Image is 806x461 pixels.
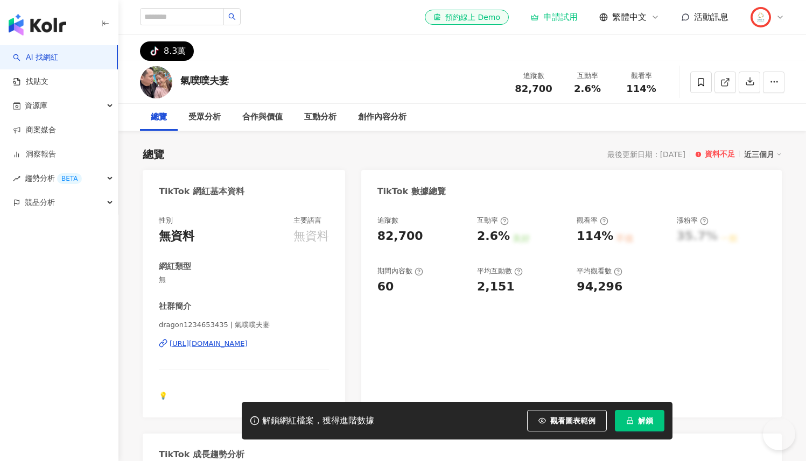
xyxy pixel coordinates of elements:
a: 商案媒合 [13,125,56,136]
a: 申請試用 [530,12,578,23]
span: 資源庫 [25,94,47,118]
div: 平均觀看數 [577,266,622,276]
img: KOL Avatar [140,66,172,98]
span: 解鎖 [638,416,653,425]
span: 無 [159,275,329,285]
span: 觀看圖表範例 [550,416,595,425]
div: 82,700 [377,228,423,245]
div: 漲粉率 [677,216,709,225]
div: TikTok 數據總覽 [377,186,446,197]
span: 繁體中文 [612,11,647,23]
div: 8.3萬 [164,44,186,59]
div: 社群簡介 [159,301,191,312]
span: 競品分析 [25,190,55,215]
div: 互動率 [477,216,509,225]
span: 114% [626,83,656,94]
div: 114% [577,228,613,245]
div: 近三個月 [744,147,782,161]
div: 解鎖網紅檔案，獲得進階數據 [262,415,374,427]
div: 無資料 [159,228,194,245]
span: search [228,13,236,20]
div: 互動分析 [304,111,337,124]
span: lock [626,417,634,424]
div: 60 [377,279,394,295]
a: searchAI 找網紅 [13,52,58,63]
div: 2.6% [477,228,510,245]
div: 2,151 [477,279,515,295]
span: 活動訊息 [694,12,728,22]
a: 找貼文 [13,76,48,87]
span: dragon1234653435 | 氣噗噗夫妻 [159,320,329,330]
div: 觀看率 [621,70,662,81]
div: TikTok 網紅基本資料 [159,186,244,197]
div: 氣噗噗夫妻 [180,74,229,87]
a: 洞察報告 [13,149,56,160]
div: 預約線上 Demo [433,12,500,23]
div: 最後更新日期：[DATE] [607,150,685,159]
div: 追蹤數 [513,70,554,81]
div: 期間內容數 [377,266,423,276]
div: 平均互動數 [477,266,523,276]
div: 受眾分析 [188,111,221,124]
a: [URL][DOMAIN_NAME] [159,339,329,349]
div: 合作與價值 [242,111,283,124]
div: 無資料 [293,228,329,245]
a: 預約線上 Demo [425,10,509,25]
div: [URL][DOMAIN_NAME] [170,339,248,349]
div: BETA [57,173,82,184]
div: 總覽 [143,147,164,162]
button: 解鎖 [615,410,664,431]
img: logo [9,14,66,36]
span: 趨勢分析 [25,166,82,190]
div: 互動率 [567,70,608,81]
div: 網紅類型 [159,261,191,272]
div: TikTok 成長趨勢分析 [159,449,244,460]
button: 8.3萬 [140,41,194,61]
img: %E9%9A%A8%E5%BD%A2%E5%89%B5%E6%84%8F_logo_1200x1200.png [751,7,771,27]
div: 主要語言 [293,216,321,225]
div: 總覽 [151,111,167,124]
span: 💡 [159,392,167,400]
div: 資料不足 [705,149,735,160]
div: 94,296 [577,279,622,295]
span: rise [13,175,20,182]
span: 2.6% [574,83,601,94]
div: 追蹤數 [377,216,398,225]
span: 82,700 [515,83,552,94]
div: 創作內容分析 [358,111,406,124]
button: 觀看圖表範例 [527,410,607,431]
div: 觀看率 [577,216,608,225]
div: 性別 [159,216,173,225]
